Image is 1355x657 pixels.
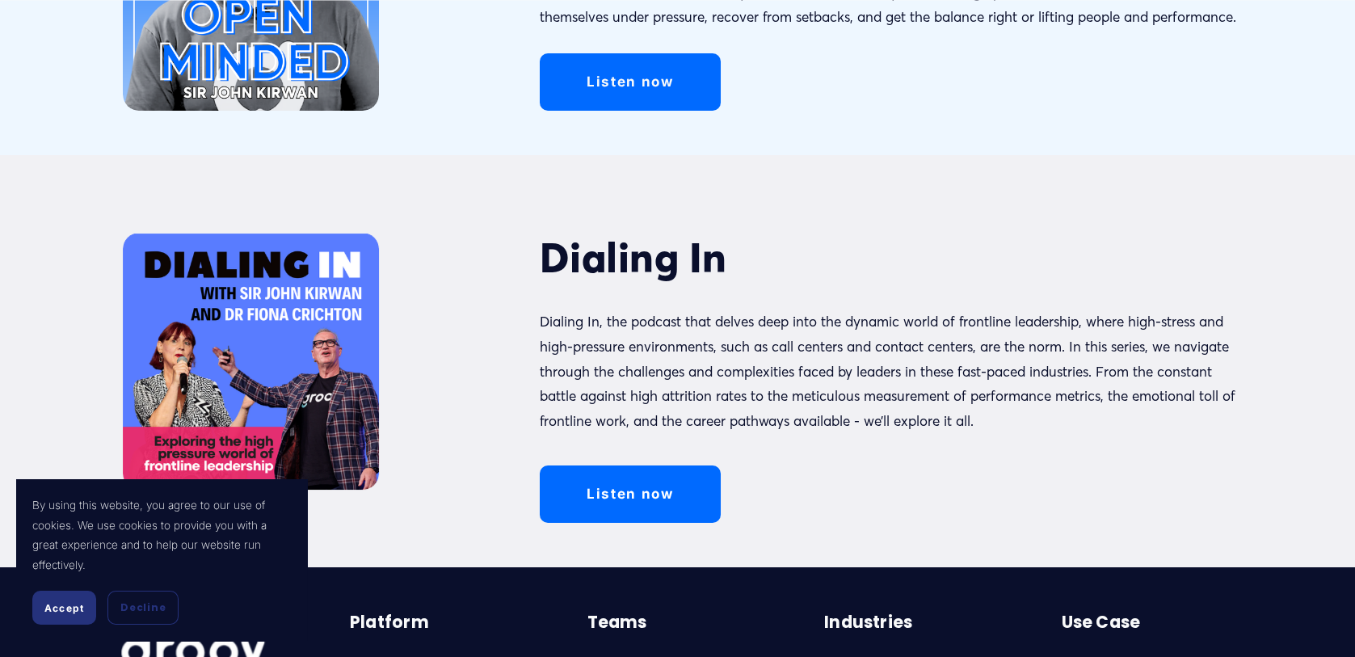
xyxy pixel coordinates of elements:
[44,602,84,614] span: Accept
[540,310,1243,433] p: Dialing In, the podcast that delves deep into the dynamic world of frontline leadership, where hi...
[32,495,291,575] p: By using this website, you agree to our use of cookies. We use cookies to provide you with a grea...
[1062,611,1141,634] strong: Use Case
[350,611,429,634] strong: Platform
[107,591,179,625] button: Decline
[824,611,912,634] strong: Industries
[32,591,96,625] button: Accept
[540,53,721,111] a: Listen now
[587,611,647,634] strong: Teams
[120,600,166,615] span: Decline
[540,232,727,283] strong: Dialing In
[540,465,721,523] a: Listen now
[16,479,307,641] section: Cookie banner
